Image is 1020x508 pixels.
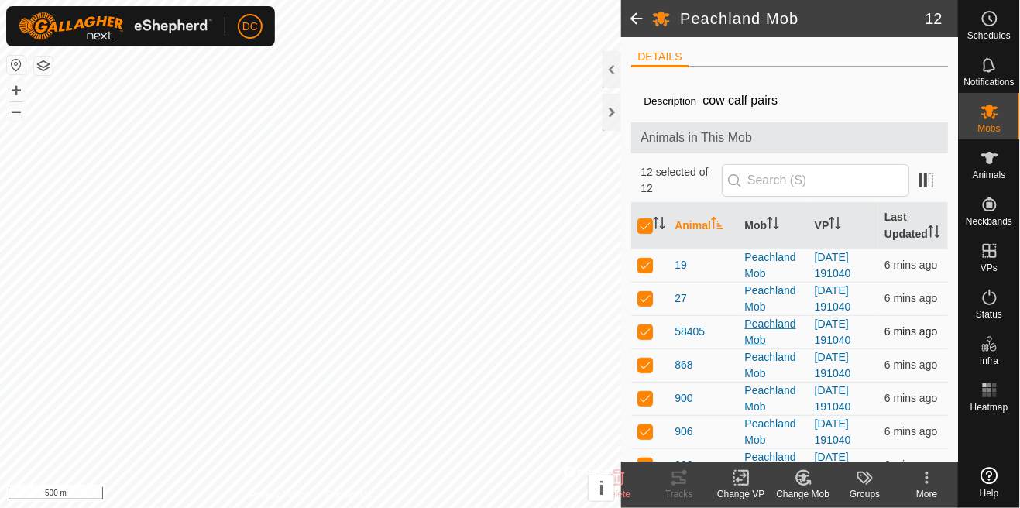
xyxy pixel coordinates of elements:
[744,416,802,448] div: Peachland Mob
[744,316,802,348] div: Peachland Mob
[744,449,802,482] div: Peachland Mob
[19,12,212,40] img: Gallagher Logo
[710,487,772,501] div: Change VP
[599,478,605,499] span: i
[744,249,802,282] div: Peachland Mob
[675,324,705,340] span: 58405
[648,487,710,501] div: Tracks
[884,325,937,338] span: 10 Aug 2025, 10:45 pm
[970,403,1008,412] span: Heatmap
[34,57,53,75] button: Map Layers
[980,356,998,366] span: Infra
[884,292,937,304] span: 10 Aug 2025, 10:45 pm
[326,488,372,502] a: Contact Us
[644,95,696,107] label: Description
[675,290,687,307] span: 27
[815,451,851,479] a: [DATE] 191040
[834,487,896,501] div: Groups
[675,357,692,373] span: 868
[815,317,851,346] a: [DATE] 191040
[772,487,834,501] div: Change Mob
[815,351,851,379] a: [DATE] 191040
[7,81,26,100] button: +
[631,49,688,67] li: DETAILS
[242,19,258,35] span: DC
[815,417,851,446] a: [DATE] 191040
[884,425,937,438] span: 10 Aug 2025, 10:45 pm
[738,203,808,249] th: Mob
[966,217,1012,226] span: Neckbands
[7,56,26,74] button: Reset Map
[884,359,937,371] span: 10 Aug 2025, 10:45 pm
[815,284,851,313] a: [DATE] 191040
[744,349,802,382] div: Peachland Mob
[978,124,1001,133] span: Mobs
[589,475,614,501] button: i
[675,390,692,407] span: 900
[815,251,851,280] a: [DATE] 191040
[641,164,722,197] span: 12 selected of 12
[884,259,937,271] span: 10 Aug 2025, 10:45 pm
[675,457,692,473] span: 908
[641,129,939,147] span: Animals in This Mob
[680,9,925,28] h2: Peachland Mob
[711,219,723,232] p-sorticon: Activate to sort
[815,384,851,413] a: [DATE] 191040
[668,203,738,249] th: Animal
[959,461,1020,504] a: Help
[967,31,1011,40] span: Schedules
[744,283,802,315] div: Peachland Mob
[884,458,937,471] span: 10 Aug 2025, 10:45 pm
[884,392,937,404] span: 10 Aug 2025, 10:45 pm
[878,203,948,249] th: Last Updated
[744,383,802,415] div: Peachland Mob
[696,88,784,113] span: cow calf pairs
[976,310,1002,319] span: Status
[249,488,307,502] a: Privacy Policy
[675,424,692,440] span: 906
[722,164,909,197] input: Search (S)
[829,219,841,232] p-sorticon: Activate to sort
[980,489,999,498] span: Help
[896,487,958,501] div: More
[809,203,878,249] th: VP
[7,101,26,120] button: –
[964,77,1015,87] span: Notifications
[973,170,1006,180] span: Animals
[926,7,943,30] span: 12
[653,219,665,232] p-sorticon: Activate to sort
[981,263,998,273] span: VPs
[675,257,687,273] span: 19
[767,219,779,232] p-sorticon: Activate to sort
[928,228,940,240] p-sorticon: Activate to sort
